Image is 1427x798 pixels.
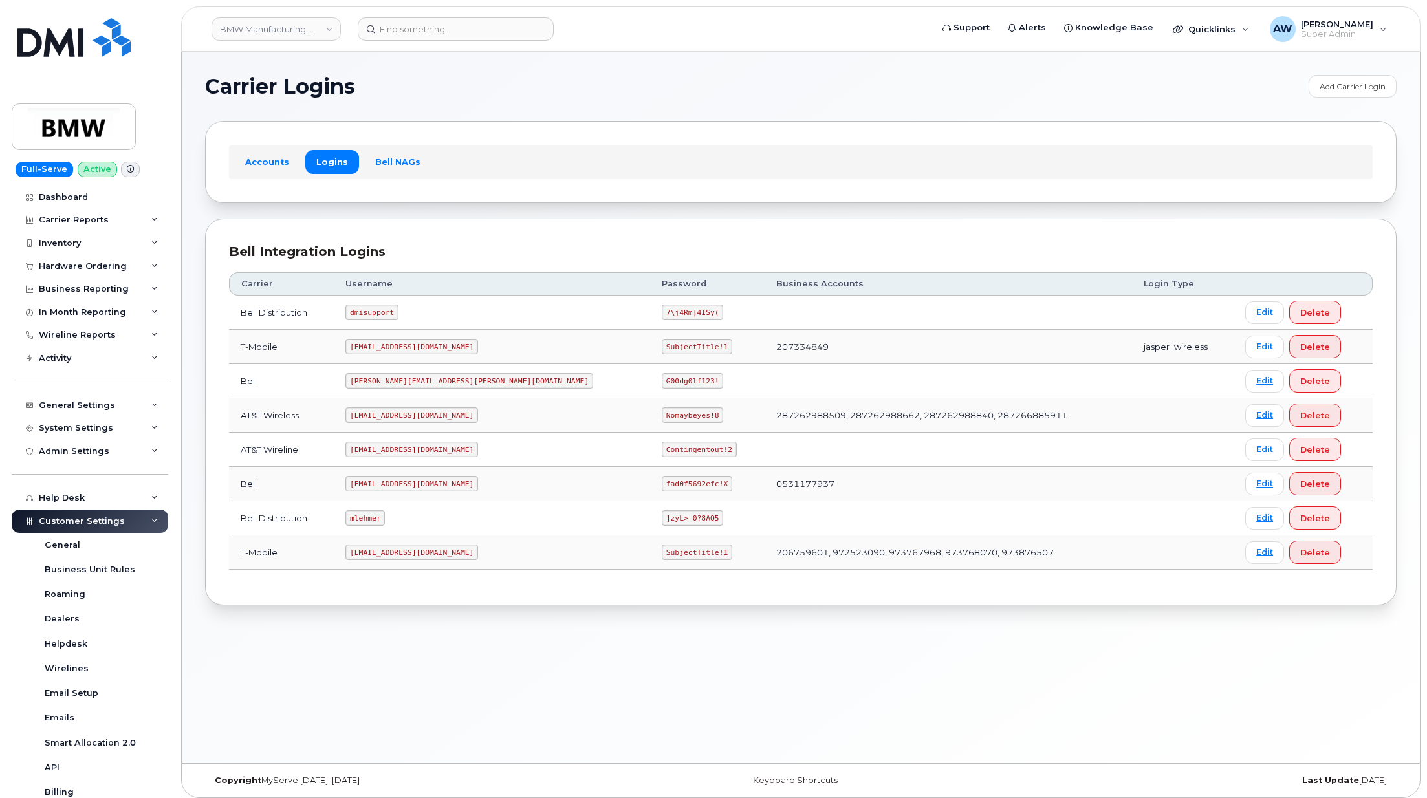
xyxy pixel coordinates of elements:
td: jasper_wireless [1132,330,1234,364]
strong: Copyright [215,775,261,785]
a: Logins [305,150,359,173]
code: [EMAIL_ADDRESS][DOMAIN_NAME] [345,339,478,354]
a: Edit [1245,404,1284,427]
code: ]zyL>-0?8AQ5 [662,510,723,526]
a: Edit [1245,301,1284,324]
code: SubjectTitle!1 [662,545,732,560]
code: fad0f5692efc!X [662,476,732,491]
code: dmisupport [345,305,398,320]
th: Username [334,272,650,296]
span: Delete [1300,341,1330,353]
a: Keyboard Shortcuts [753,775,838,785]
td: Bell Distribution [229,296,334,330]
div: Bell Integration Logins [229,243,1373,261]
a: Edit [1245,541,1284,564]
iframe: Messenger Launcher [1371,742,1417,788]
code: SubjectTitle!1 [662,339,732,354]
code: mlehmer [345,510,385,526]
button: Delete [1289,506,1341,530]
th: Business Accounts [765,272,1131,296]
code: Contingentout!2 [662,442,737,457]
button: Delete [1289,438,1341,461]
span: Delete [1300,478,1330,490]
a: Edit [1245,370,1284,393]
a: Edit [1245,336,1284,358]
td: 206759601, 972523090, 973767968, 973768070, 973876507 [765,535,1131,570]
td: AT&T Wireless [229,398,334,433]
td: Bell [229,467,334,501]
a: Edit [1245,438,1284,461]
td: T-Mobile [229,535,334,570]
td: 287262988509, 287262988662, 287262988840, 287266885911 [765,398,1131,433]
span: Delete [1300,546,1330,559]
code: [EMAIL_ADDRESS][DOMAIN_NAME] [345,545,478,560]
td: AT&T Wireline [229,433,334,467]
th: Login Type [1132,272,1234,296]
span: Delete [1300,375,1330,387]
a: Add Carrier Login [1309,75,1397,98]
a: Accounts [234,150,300,173]
span: Delete [1300,444,1330,456]
a: Bell NAGs [364,150,431,173]
th: Carrier [229,272,334,296]
button: Delete [1289,472,1341,495]
button: Delete [1289,541,1341,564]
code: 7\j4Rm|4ISy( [662,305,723,320]
button: Delete [1289,335,1341,358]
button: Delete [1289,404,1341,427]
span: Delete [1300,409,1330,422]
td: Bell [229,364,334,398]
td: Bell Distribution [229,501,334,535]
th: Password [650,272,765,296]
div: MyServe [DATE]–[DATE] [205,775,602,786]
code: G00dg0lf123! [662,373,723,389]
code: [EMAIL_ADDRESS][DOMAIN_NAME] [345,476,478,491]
code: [EMAIL_ADDRESS][DOMAIN_NAME] [345,442,478,457]
strong: Last Update [1302,775,1359,785]
span: Delete [1300,307,1330,319]
button: Delete [1289,369,1341,393]
td: 0531177937 [765,467,1131,501]
code: [EMAIL_ADDRESS][DOMAIN_NAME] [345,407,478,423]
button: Delete [1289,301,1341,324]
div: [DATE] [999,775,1397,786]
span: Delete [1300,512,1330,524]
code: Nomaybeyes!8 [662,407,723,423]
td: 207334849 [765,330,1131,364]
a: Edit [1245,473,1284,495]
span: Carrier Logins [205,77,355,96]
td: T-Mobile [229,330,334,364]
code: [PERSON_NAME][EMAIL_ADDRESS][PERSON_NAME][DOMAIN_NAME] [345,373,593,389]
a: Edit [1245,507,1284,530]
